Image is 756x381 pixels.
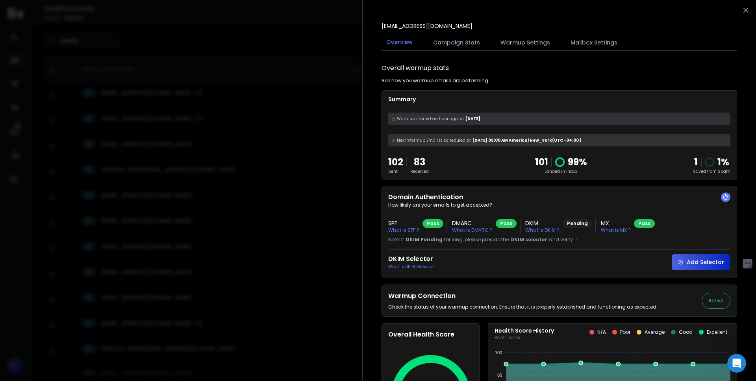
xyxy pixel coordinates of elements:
div: Hi [PERSON_NAME],Thanks for reaching out, let me check this and get back to you. [6,159,129,195]
img: Profile image for Box [22,4,35,17]
p: 83 [410,156,429,168]
p: What is DMARC ? [452,227,493,233]
p: See how you warmup emails are performing [382,78,488,84]
h3: MX [601,219,631,227]
button: Campaign Stats [428,34,485,51]
p: Past 1 week [495,335,554,341]
p: The team can also help [38,10,98,18]
div: Thanks for reaching out, let me check this and get back to you. [13,175,123,190]
span: Next Warmup Email is scheduled at [397,137,471,143]
button: Mailbox Settings [566,34,622,51]
div: It’s a issue we have experienced earlier as well - can you please look into it? [35,132,145,148]
p: How likely are your emails to get accepted? [388,202,730,208]
button: Overview [382,33,417,52]
h2: Warmup Connection [388,291,658,301]
button: Add Selector [672,254,730,270]
strong: 1 [694,155,698,168]
p: Sent [388,168,403,174]
button: go back [5,3,20,18]
button: Upload attachment [37,258,44,264]
h3: SPF [388,219,419,227]
h1: Overall warmup stats [382,63,449,73]
p: Good [679,329,693,335]
div: [DATE] [388,113,730,125]
p: Excellent [707,329,727,335]
div: It’s a issue we have experienced earlier as well - can you please look into it? [28,128,151,152]
span: DKIM Pending [406,237,443,243]
div: Pass [634,219,655,228]
p: 1 % [717,156,729,168]
div: Pass [422,219,443,228]
div: [DATE] 06:00 AM America/New_York (UTC -04:00 ) [388,134,730,146]
div: Sahil says… [6,128,151,159]
div: Hi [PERSON_NAME], [13,163,123,171]
h2: DKIM Selector [388,254,434,264]
tspan: 80 [497,373,502,377]
h1: Box [38,4,50,10]
span: Warmup started an hour ago on [397,116,464,122]
div: Raj says… [6,159,151,196]
span: DKIM selector [510,237,547,243]
iframe: Intercom live chat [727,354,746,373]
div: Raj says… [6,196,151,265]
div: Pass [496,219,517,228]
p: Average [645,329,665,335]
div: Sahil says… [6,12,151,128]
textarea: Message… [7,241,151,255]
p: What is MX ? [601,227,631,233]
h3: DMARC [452,219,493,227]
p: Summary [388,95,730,103]
p: Saved from Spam [693,168,730,174]
button: Active [702,293,730,309]
div: I checked the email but wasn’t able to find any CC address in it. Could you please confirm with t... [13,213,123,243]
div: Hi [PERSON_NAME], [13,201,123,209]
h3: DKIM [525,219,560,227]
p: [EMAIL_ADDRESS][DOMAIN_NAME] [382,22,472,30]
button: Send a message… [135,255,148,267]
button: Emoji picker [12,258,19,264]
p: Landed in Inbox [535,168,587,174]
p: 99 % [568,156,587,168]
p: Poor [620,329,630,335]
button: Home [137,3,152,18]
p: What is SPF ? [388,227,419,233]
p: What is DKIM ? [525,227,560,233]
p: 102 [388,156,403,168]
p: What is DKIM Selector? [388,264,434,270]
h2: Overall Health Score [388,330,473,339]
p: Received [410,168,429,174]
div: Pending [563,219,592,228]
p: N/A [597,329,606,335]
button: Gif picker [25,258,31,264]
button: Warmup Settings [496,34,555,51]
tspan: 100 [495,350,502,355]
p: Health Score History [495,327,554,335]
p: Note: If for long, please provide the and verify. [388,237,730,243]
p: 101 [535,156,548,168]
p: Check the status of your warmup connection. Ensure that it is properly established and functionin... [388,304,658,310]
div: Hi [PERSON_NAME],I checked the email but wasn’t able to find any CC address in it. Could you plea... [6,196,129,248]
h2: Domain Authentication [388,192,730,202]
